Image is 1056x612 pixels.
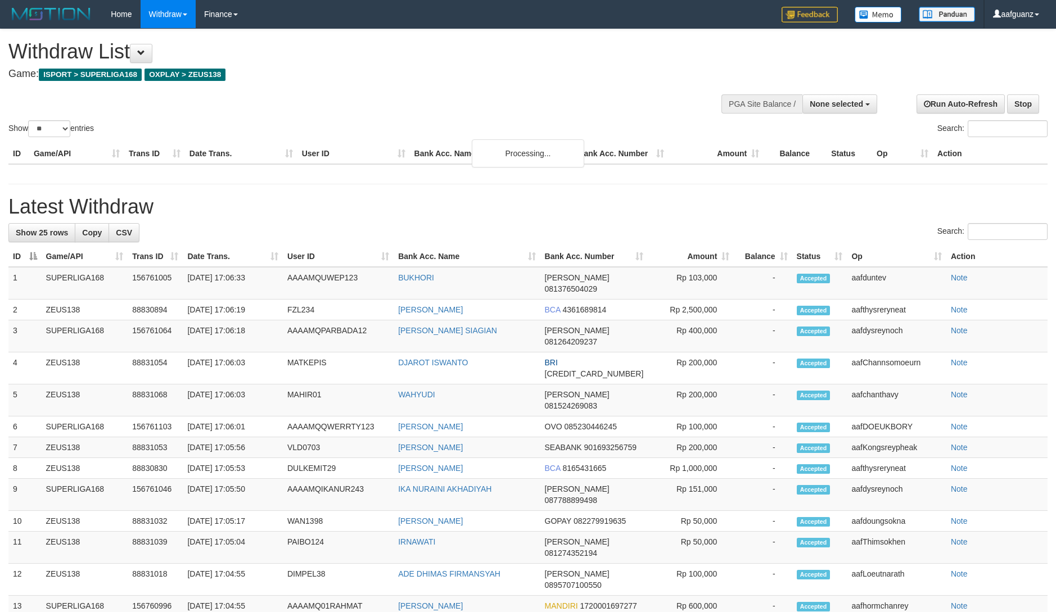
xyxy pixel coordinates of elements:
[648,437,734,458] td: Rp 200,000
[937,120,1048,137] label: Search:
[797,602,831,611] span: Accepted
[283,437,394,458] td: VLD0703
[8,511,42,532] td: 10
[183,532,282,564] td: [DATE] 17:05:04
[124,143,185,164] th: Trans ID
[283,564,394,596] td: DIMPEL38
[734,479,792,511] td: -
[562,305,606,314] span: Copy 4361689814 to clipboard
[82,228,102,237] span: Copy
[8,6,94,22] img: MOTION_logo.png
[183,267,282,300] td: [DATE] 17:06:33
[42,564,128,596] td: ZEUS138
[721,94,802,114] div: PGA Site Balance /
[545,569,610,578] span: [PERSON_NAME]
[128,532,183,564] td: 88831039
[847,416,946,437] td: aafDOEUKBORY
[398,569,500,578] a: ADE DHIMAS FIRMANSYAH
[827,143,872,164] th: Status
[847,564,946,596] td: aafLoeutnarath
[128,416,183,437] td: 156761103
[797,327,831,336] span: Accepted
[42,479,128,511] td: SUPERLIGA168
[128,479,183,511] td: 156761046
[398,443,463,452] a: [PERSON_NAME]
[847,479,946,511] td: aafdysreynoch
[734,511,792,532] td: -
[792,246,847,267] th: Status: activate to sort column ascending
[128,511,183,532] td: 88831032
[183,320,282,352] td: [DATE] 17:06:18
[847,267,946,300] td: aafduntev
[734,437,792,458] td: -
[545,537,610,546] span: [PERSON_NAME]
[183,511,282,532] td: [DATE] 17:05:17
[29,143,124,164] th: Game/API
[398,358,468,367] a: DJAROT ISWANTO
[183,458,282,479] td: [DATE] 17:05:53
[128,458,183,479] td: 88830830
[128,564,183,596] td: 88831018
[545,284,597,293] span: Copy 081376504029 to clipboard
[283,267,394,300] td: AAAAMQUWEP123
[42,384,128,416] td: ZEUS138
[648,416,734,437] td: Rp 100,000
[39,69,142,81] span: ISPORT > SUPERLIGA168
[183,437,282,458] td: [DATE] 17:05:56
[28,120,70,137] select: Showentries
[545,484,610,493] span: [PERSON_NAME]
[398,273,434,282] a: BUKHORI
[797,423,831,432] span: Accepted
[183,300,282,320] td: [DATE] 17:06:19
[545,443,582,452] span: SEABANK
[545,496,597,505] span: Copy 087788899498 to clipboard
[648,564,734,596] td: Rp 100,000
[42,458,128,479] td: ZEUS138
[734,416,792,437] td: -
[42,511,128,532] td: ZEUS138
[1007,94,1039,114] a: Stop
[847,384,946,416] td: aafchanthavy
[8,196,1048,218] h1: Latest Withdraw
[847,437,946,458] td: aafKongsreypheak
[42,416,128,437] td: SUPERLIGA168
[847,532,946,564] td: aafThimsokhen
[398,305,463,314] a: [PERSON_NAME]
[734,352,792,384] td: -
[183,352,282,384] td: [DATE] 17:06:03
[847,352,946,384] td: aafChannsomoeurn
[847,320,946,352] td: aafdysreynoch
[734,384,792,416] td: -
[128,267,183,300] td: 156761005
[128,352,183,384] td: 88831054
[8,384,42,416] td: 5
[128,437,183,458] td: 88831053
[8,246,42,267] th: ID: activate to sort column descending
[951,516,968,525] a: Note
[283,320,394,352] td: AAAAMQPARBADA12
[472,139,584,167] div: Processing...
[797,464,831,474] span: Accepted
[545,464,561,473] span: BCA
[951,601,968,610] a: Note
[797,538,831,547] span: Accepted
[919,7,975,22] img: panduan.png
[8,564,42,596] td: 12
[951,537,968,546] a: Note
[398,601,463,610] a: [PERSON_NAME]
[283,384,394,416] td: MAHIR01
[648,352,734,384] td: Rp 200,000
[398,422,463,431] a: [PERSON_NAME]
[16,228,68,237] span: Show 25 rows
[545,581,602,590] span: Copy 0895707100550 to clipboard
[545,601,578,610] span: MANDIRI
[648,267,734,300] td: Rp 103,000
[8,479,42,511] td: 9
[8,300,42,320] td: 2
[8,352,42,384] td: 4
[545,337,597,346] span: Copy 081264209237 to clipboard
[545,326,610,335] span: [PERSON_NAME]
[42,246,128,267] th: Game/API: activate to sort column ascending
[545,305,561,314] span: BCA
[951,390,968,399] a: Note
